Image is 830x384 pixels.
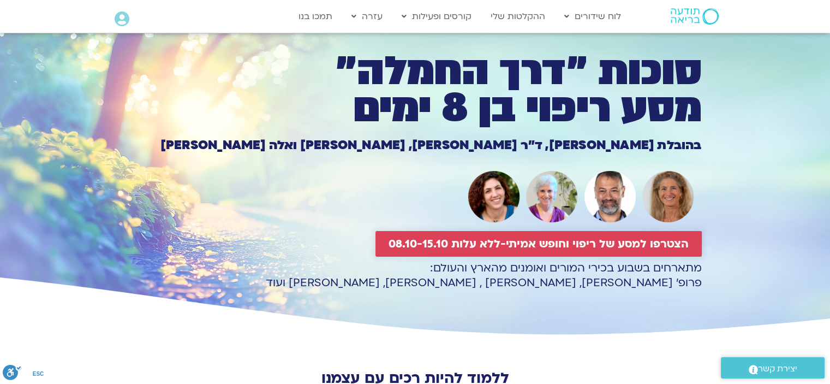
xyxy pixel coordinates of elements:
[559,6,626,27] a: לוח שידורים
[721,357,825,379] a: יצירת קשר
[485,6,551,27] a: ההקלטות שלי
[129,261,702,290] p: מתארחים בשבוע בכירי המורים ואומנים מהארץ והעולם: פרופ׳ [PERSON_NAME], [PERSON_NAME] , [PERSON_NAM...
[375,231,702,257] a: הצטרפו למסע של ריפוי וחופש אמיתי-ללא עלות 08.10-15.10
[396,6,477,27] a: קורסים ופעילות
[293,6,338,27] a: תמכו בנו
[389,238,689,250] span: הצטרפו למסע של ריפוי וחופש אמיתי-ללא עלות 08.10-15.10
[129,53,702,127] h1: סוכות ״דרך החמלה״ מסע ריפוי בן 8 ימים
[346,6,388,27] a: עזרה
[671,8,719,25] img: תודעה בריאה
[758,362,797,376] span: יצירת קשר
[129,139,702,151] h1: בהובלת [PERSON_NAME], ד״ר [PERSON_NAME], [PERSON_NAME] ואלה [PERSON_NAME]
